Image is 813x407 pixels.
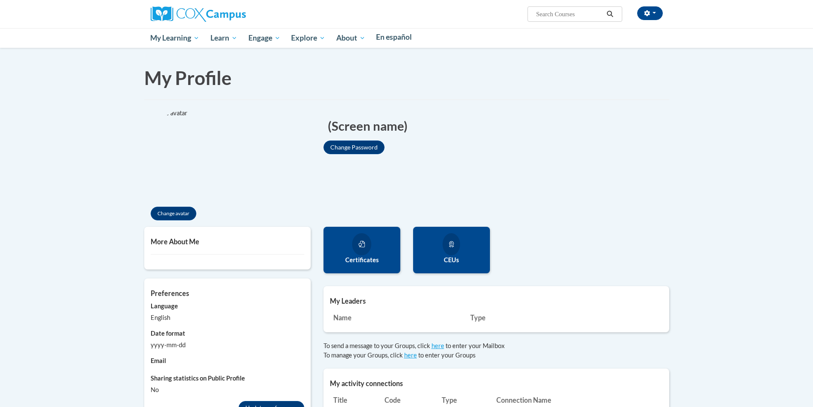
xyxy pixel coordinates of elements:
[404,351,417,359] a: here
[328,117,408,135] span: (Screen name)
[151,385,304,395] div: No
[151,340,304,350] div: yyyy-mm-dd
[371,28,418,46] a: En español
[376,32,412,41] span: En español
[535,9,603,19] input: Search Courses
[151,237,304,246] h5: More About Me
[330,255,394,265] label: Certificates
[420,255,484,265] label: CEUs
[431,342,444,349] a: here
[144,108,238,202] img: profile avatar
[151,313,304,322] div: English
[151,356,304,366] label: Email
[637,6,663,20] button: Account Settings
[467,309,588,326] th: Type
[151,374,304,383] label: Sharing statistics on Public Profile
[243,28,286,48] a: Engage
[210,33,237,43] span: Learn
[138,28,676,48] div: Main menu
[151,329,304,338] label: Date format
[330,309,467,326] th: Name
[145,28,205,48] a: My Learning
[151,302,304,311] label: Language
[418,351,475,359] span: to enter your Groups
[330,297,663,305] h5: My Leaders
[603,9,616,19] button: Search
[323,351,403,359] span: To manage your Groups, click
[248,33,280,43] span: Engage
[151,6,246,22] img: Cox Campus
[286,28,331,48] a: Explore
[446,342,504,349] span: to enter your Mailbox
[330,379,663,387] h5: My activity connections
[151,289,304,297] h5: Preferences
[205,28,243,48] a: Learn
[291,33,325,43] span: Explore
[331,28,371,48] a: About
[151,207,196,220] button: Change avatar
[150,33,199,43] span: My Learning
[323,342,430,349] span: To send a message to your Groups, click
[336,33,365,43] span: About
[323,141,385,154] button: Change Password
[144,67,232,89] span: My Profile
[151,10,246,17] a: Cox Campus
[144,108,238,202] div: Click to change the profile picture
[606,11,614,18] i: 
